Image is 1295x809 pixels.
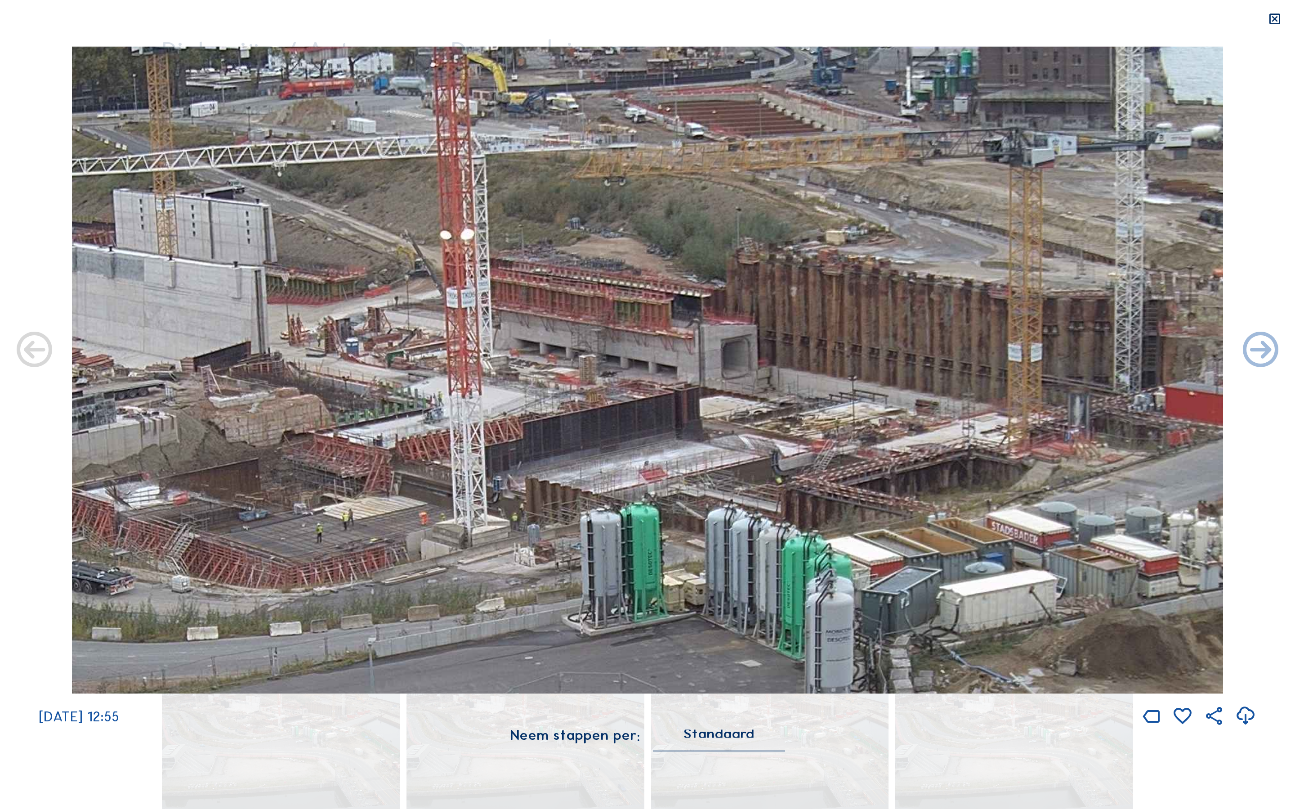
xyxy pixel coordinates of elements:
i: Back [1239,329,1282,373]
div: Standaard [683,730,754,738]
div: Neem stappen per: [510,728,640,742]
img: Image [72,46,1223,693]
i: Forward [13,329,56,373]
div: Standaard [653,730,785,751]
span: [DATE] 12:55 [39,708,119,725]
